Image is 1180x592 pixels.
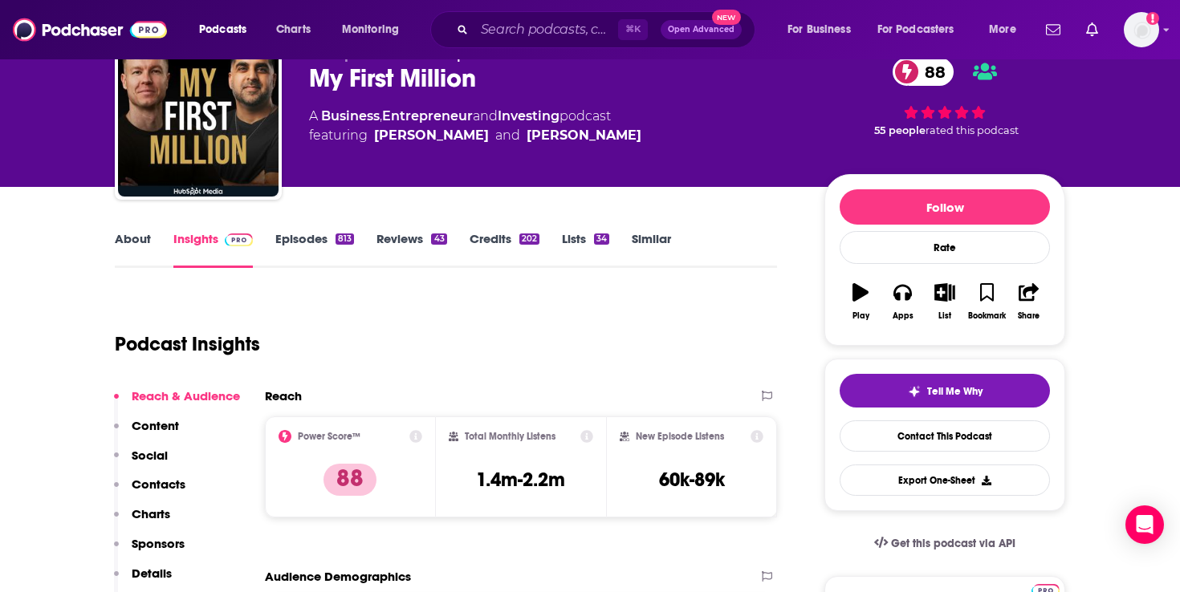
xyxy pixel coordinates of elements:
h1: Podcast Insights [115,332,260,356]
div: Apps [893,311,913,321]
button: Charts [114,506,170,536]
a: 88 [893,58,954,86]
button: tell me why sparkleTell Me Why [840,374,1050,408]
h2: Reach [265,388,302,403]
span: , [380,108,382,124]
p: Details [132,566,172,581]
button: Contacts [114,476,185,506]
img: tell me why sparkle [908,385,921,398]
button: Share [1008,273,1050,330]
h2: New Episode Listens [636,431,724,442]
button: Open AdvancedNew [661,20,742,39]
span: 88 [909,58,954,86]
svg: Add a profile image [1146,12,1159,25]
a: Sam Parr [374,126,489,145]
div: Search podcasts, credits, & more... [446,11,771,48]
div: Rate [840,231,1050,264]
span: featuring [309,126,641,145]
span: Podcasts [199,18,246,41]
input: Search podcasts, credits, & more... [474,17,618,43]
span: 55 people [874,124,926,136]
div: 43 [431,233,446,245]
div: Open Intercom Messenger [1125,505,1164,544]
div: List [938,311,951,321]
button: open menu [331,17,420,43]
div: A podcast [309,107,641,145]
p: Contacts [132,476,185,492]
a: Show notifications dropdown [1040,16,1067,43]
span: Tell Me Why [927,385,983,398]
button: Show profile menu [1124,12,1159,47]
a: Shaan Puri [527,126,641,145]
div: Play [852,311,869,321]
h3: 1.4m-2.2m [476,468,565,492]
button: Reach & Audience [114,388,240,418]
h2: Total Monthly Listens [465,431,555,442]
span: More [989,18,1016,41]
button: Content [114,418,179,448]
button: Sponsors [114,536,185,566]
span: Charts [276,18,311,41]
a: Investing [498,108,559,124]
div: Share [1018,311,1040,321]
div: 202 [519,233,539,245]
span: and [495,126,520,145]
p: Social [132,448,168,463]
button: open menu [188,17,267,43]
button: Play [840,273,881,330]
a: Business [321,108,380,124]
img: My First Million [118,36,279,197]
span: Get this podcast via API [891,537,1015,550]
button: open menu [776,17,871,43]
h2: Power Score™ [298,431,360,442]
a: InsightsPodchaser Pro [173,231,253,268]
div: 88 55 peoplerated this podcast [824,47,1065,147]
span: Logged in as SolComms [1124,12,1159,47]
button: Social [114,448,168,477]
button: Follow [840,189,1050,225]
span: ⌘ K [618,19,648,40]
a: Episodes813 [275,231,354,268]
p: Sponsors [132,536,185,551]
img: Podchaser Pro [225,233,253,246]
p: Reach & Audience [132,388,240,403]
a: Reviews43 [376,231,446,268]
div: Bookmark [968,311,1006,321]
img: Podchaser - Follow, Share and Rate Podcasts [13,14,167,45]
span: New [712,10,741,25]
p: 88 [323,464,376,496]
span: Open Advanced [668,26,734,34]
a: Show notifications dropdown [1080,16,1105,43]
a: About [115,231,151,268]
button: open menu [867,17,978,43]
h3: 60k-89k [659,468,725,492]
a: Credits202 [470,231,539,268]
a: Get this podcast via API [861,524,1028,563]
a: Similar [632,231,671,268]
button: Export One-Sheet [840,464,1050,496]
a: Charts [266,17,320,43]
a: Entrepreneur [382,108,473,124]
button: Bookmark [966,273,1007,330]
h2: Audience Demographics [265,569,411,584]
img: User Profile [1124,12,1159,47]
div: 34 [594,233,609,245]
p: Content [132,418,179,433]
button: Apps [881,273,923,330]
p: Charts [132,506,170,521]
span: For Business [787,18,851,41]
span: For Podcasters [877,18,954,41]
a: Lists34 [562,231,609,268]
a: Contact This Podcast [840,420,1050,452]
div: 813 [336,233,354,245]
span: rated this podcast [926,124,1019,136]
span: and [473,108,498,124]
button: open menu [978,17,1036,43]
button: List [924,273,966,330]
span: Monitoring [342,18,399,41]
